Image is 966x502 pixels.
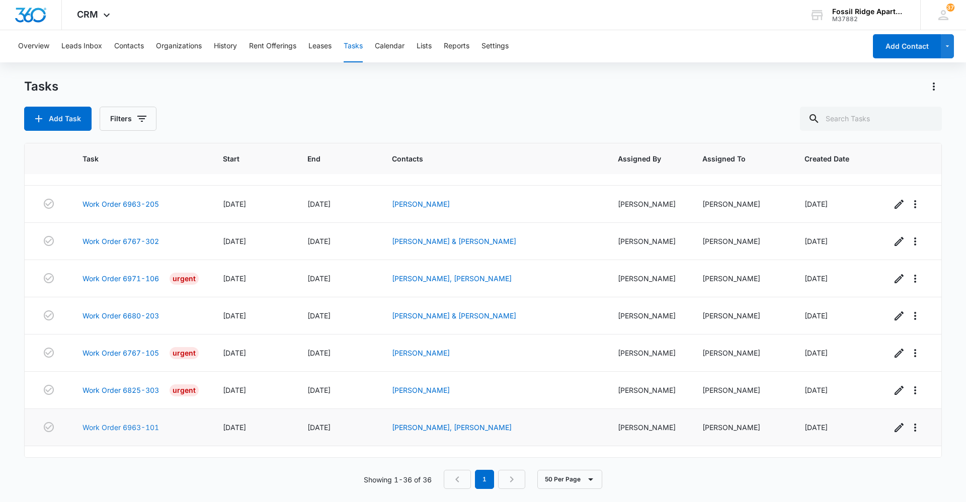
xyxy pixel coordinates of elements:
span: [DATE] [223,386,246,394]
span: [DATE] [307,423,331,432]
a: Work Order 6963-205 [83,199,159,209]
div: [PERSON_NAME] [702,385,780,395]
button: Settings [481,30,509,62]
span: [DATE] [307,311,331,320]
span: [DATE] [307,386,331,394]
button: Contacts [114,30,144,62]
button: Tasks [344,30,363,62]
button: Add Task [24,107,92,131]
a: Work Order 6963-101 [83,422,159,433]
span: 37 [946,4,954,12]
span: [DATE] [223,200,246,208]
h1: Tasks [24,79,58,94]
span: CRM [77,9,98,20]
button: Overview [18,30,49,62]
span: [DATE] [804,349,828,357]
a: Work Order 6825-303 [83,385,159,395]
span: [DATE] [223,237,246,245]
div: [PERSON_NAME] [618,273,679,284]
a: [PERSON_NAME] & [PERSON_NAME] [392,237,516,245]
div: [PERSON_NAME] [618,422,679,433]
span: [DATE] [804,423,828,432]
button: Lists [417,30,432,62]
div: [PERSON_NAME] [618,199,679,209]
span: [DATE] [223,274,246,283]
div: account name [832,8,906,16]
span: [DATE] [307,349,331,357]
em: 1 [475,470,494,489]
div: [PERSON_NAME] [618,310,679,321]
div: [PERSON_NAME] [702,236,780,246]
div: [PERSON_NAME] [618,348,679,358]
nav: Pagination [444,470,525,489]
a: [PERSON_NAME] [392,386,450,394]
div: account id [832,16,906,23]
span: [DATE] [804,311,828,320]
div: Urgent [170,384,199,396]
button: History [214,30,237,62]
a: Work Order 6767-302 [83,236,159,246]
a: Work Order 6680-203 [83,310,159,321]
span: Assigned To [702,153,766,164]
button: Actions [926,78,942,95]
span: End [307,153,353,164]
div: Urgent [170,347,199,359]
button: Add Contact [873,34,941,58]
span: [DATE] [223,311,246,320]
input: Search Tasks [800,107,942,131]
div: notifications count [946,4,954,12]
p: Showing 1-36 of 36 [364,474,432,485]
button: Calendar [375,30,405,62]
a: [PERSON_NAME] [392,349,450,357]
span: [DATE] [307,237,331,245]
a: [PERSON_NAME] & [PERSON_NAME] [392,311,516,320]
button: Leads Inbox [61,30,102,62]
span: [DATE] [307,200,331,208]
span: Assigned By [618,153,664,164]
span: [DATE] [804,386,828,394]
span: Start [223,153,269,164]
a: [PERSON_NAME], [PERSON_NAME] [392,423,512,432]
span: [DATE] [804,237,828,245]
button: Rent Offerings [249,30,296,62]
button: Organizations [156,30,202,62]
span: Created Date [804,153,852,164]
div: [PERSON_NAME] [702,273,780,284]
div: [PERSON_NAME] [618,236,679,246]
button: 50 Per Page [537,470,602,489]
button: Filters [100,107,156,131]
span: [DATE] [223,349,246,357]
a: [PERSON_NAME] [392,200,450,208]
div: [PERSON_NAME] [702,422,780,433]
span: Task [83,153,184,164]
span: [DATE] [804,200,828,208]
span: [DATE] [307,274,331,283]
div: [PERSON_NAME] [618,385,679,395]
button: Leases [308,30,332,62]
div: [PERSON_NAME] [702,348,780,358]
div: [PERSON_NAME] [702,199,780,209]
a: Work Order 6767-105 [83,348,159,358]
div: Urgent [170,273,199,285]
button: Reports [444,30,469,62]
span: [DATE] [223,423,246,432]
a: [PERSON_NAME], [PERSON_NAME] [392,274,512,283]
span: Contacts [392,153,579,164]
a: Work Order 6971-106 [83,273,159,284]
div: [PERSON_NAME] [702,310,780,321]
span: [DATE] [804,274,828,283]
